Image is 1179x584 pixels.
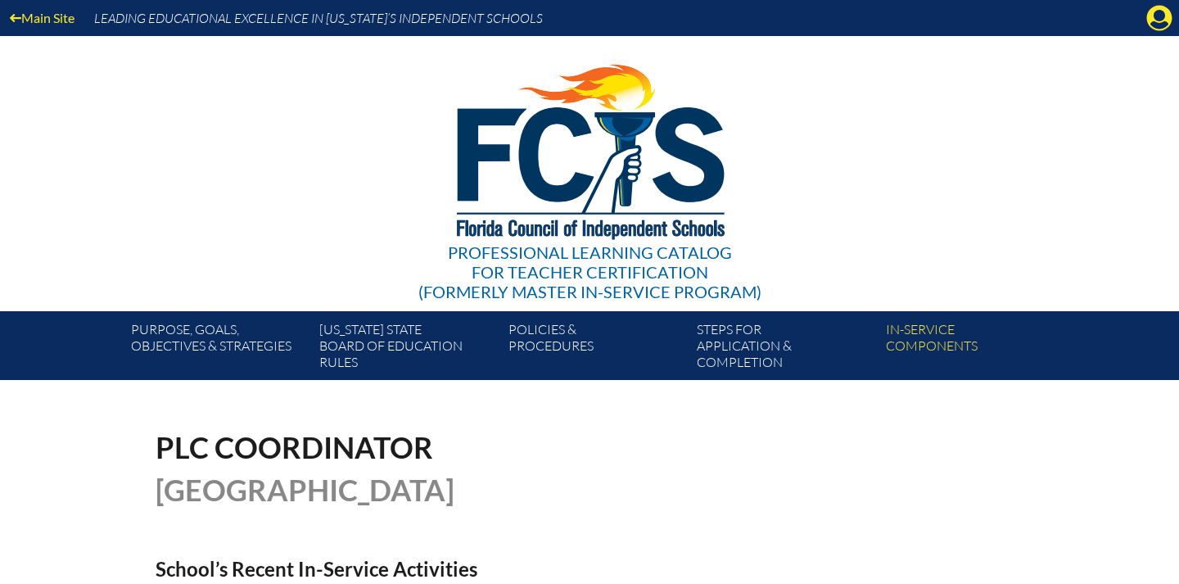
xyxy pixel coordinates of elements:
[421,36,759,260] img: FCISlogo221.eps
[156,472,454,508] span: [GEOGRAPHIC_DATA]
[156,557,732,581] h2: School’s Recent In-Service Activities
[879,318,1068,380] a: In-servicecomponents
[1146,5,1172,31] svg: Manage account
[313,318,501,380] a: [US_STATE] StateBoard of Education rules
[412,33,768,305] a: Professional Learning Catalog for Teacher Certification(formerly Master In-service Program)
[472,262,708,282] span: for Teacher Certification
[418,242,761,301] div: Professional Learning Catalog (formerly Master In-service Program)
[156,429,433,465] span: PLC Coordinator
[502,318,690,380] a: Policies &Procedures
[3,7,81,29] a: Main Site
[690,318,879,380] a: Steps forapplication & completion
[124,318,313,380] a: Purpose, goals,objectives & strategies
